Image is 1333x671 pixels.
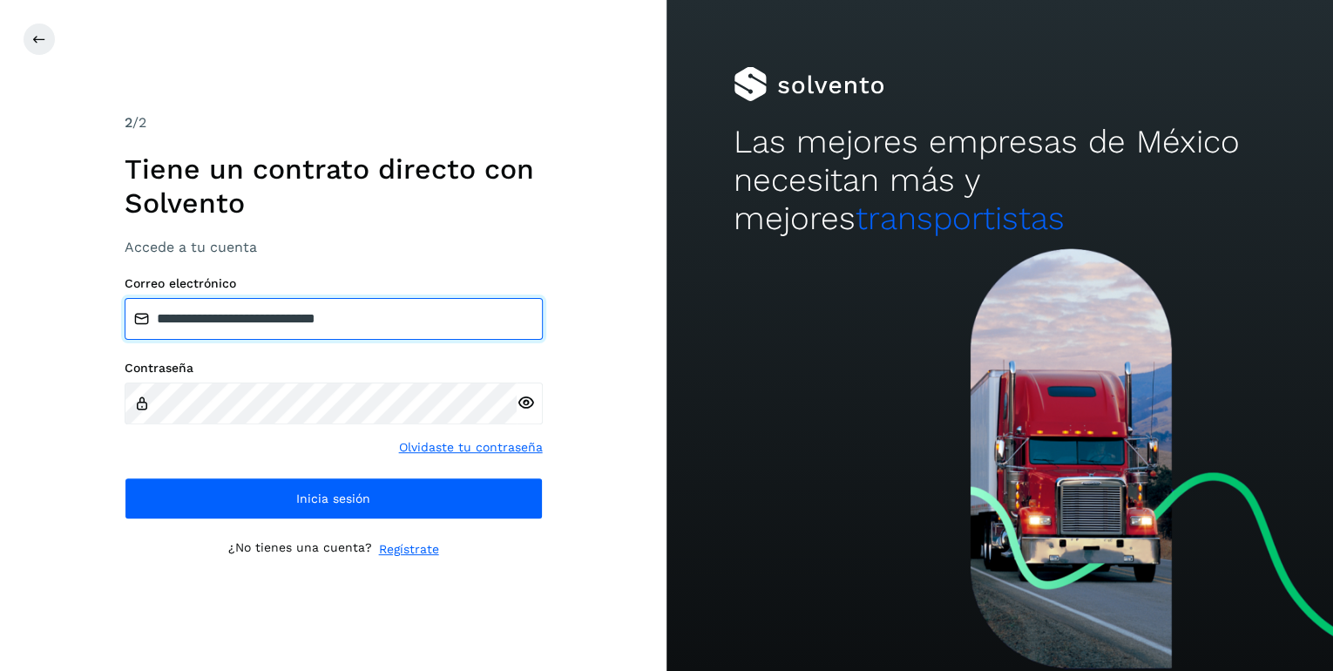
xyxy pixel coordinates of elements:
[296,492,370,505] span: Inicia sesión
[856,200,1065,237] span: transportistas
[125,276,543,291] label: Correo electrónico
[228,540,372,559] p: ¿No tienes una cuenta?
[379,540,439,559] a: Regístrate
[125,478,543,519] button: Inicia sesión
[125,152,543,220] h1: Tiene un contrato directo con Solvento
[734,123,1267,239] h2: Las mejores empresas de México necesitan más y mejores
[125,239,543,255] h3: Accede a tu cuenta
[399,438,543,457] a: Olvidaste tu contraseña
[125,114,132,131] span: 2
[125,112,543,133] div: /2
[125,361,543,376] label: Contraseña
